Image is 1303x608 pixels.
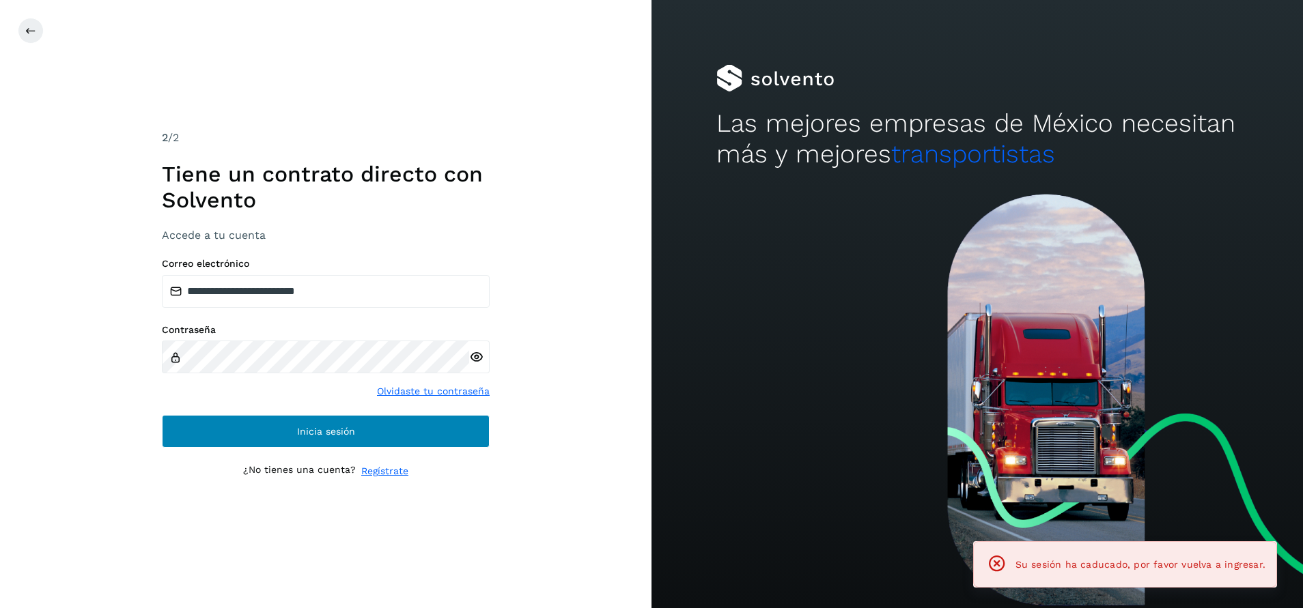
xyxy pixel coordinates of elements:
[716,108,1237,169] h2: Las mejores empresas de México necesitan más y mejores
[162,229,490,242] h3: Accede a tu cuenta
[377,384,490,399] a: Olvidaste tu contraseña
[162,324,490,336] label: Contraseña
[162,161,490,214] h1: Tiene un contrato directo con Solvento
[162,415,490,448] button: Inicia sesión
[162,131,168,144] span: 2
[891,139,1055,169] span: transportistas
[162,258,490,270] label: Correo electrónico
[361,464,408,478] a: Regístrate
[297,426,355,436] span: Inicia sesión
[1015,559,1265,570] span: Su sesión ha caducado, por favor vuelva a ingresar.
[243,464,356,478] p: ¿No tienes una cuenta?
[162,130,490,146] div: /2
